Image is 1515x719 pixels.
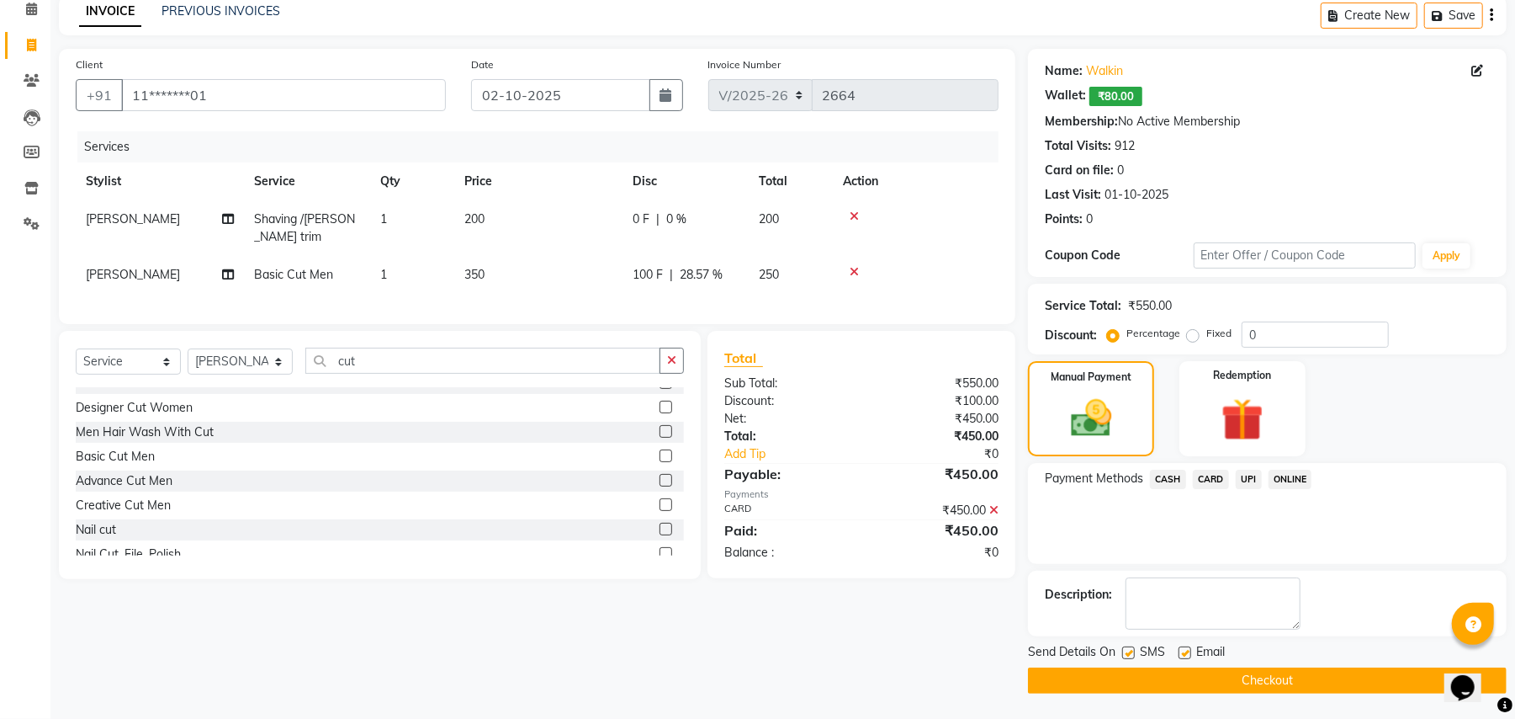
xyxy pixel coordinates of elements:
[244,162,370,200] th: Service
[254,267,333,282] span: Basic Cut Men
[861,410,1011,428] div: ₹450.00
[380,211,387,226] span: 1
[380,267,387,282] span: 1
[464,267,485,282] span: 350
[1321,3,1417,29] button: Create New
[833,162,999,200] th: Action
[76,497,171,514] div: Creative Cut Men
[1051,370,1131,385] label: Manual Payment
[861,520,1011,541] div: ₹450.00
[712,428,861,445] div: Total:
[1104,186,1168,204] div: 01-10-2025
[1045,297,1121,315] div: Service Total:
[121,79,446,111] input: Search by Name/Mobile/Email/Code
[454,162,622,200] th: Price
[76,399,193,417] div: Designer Cut Women
[1193,470,1229,489] span: CARD
[1045,87,1086,106] div: Wallet:
[1045,186,1101,204] div: Last Visit:
[666,210,686,228] span: 0 %
[1269,470,1312,489] span: ONLINE
[759,267,779,282] span: 250
[1028,668,1507,694] button: Checkout
[724,487,999,502] div: Payments
[86,267,180,282] span: [PERSON_NAME]
[656,210,660,228] span: |
[76,521,116,539] div: Nail cut
[1086,62,1123,80] a: Walkin
[1086,210,1093,228] div: 0
[712,410,861,428] div: Net:
[76,423,214,441] div: Men Hair Wash With Cut
[1236,470,1262,489] span: UPI
[76,546,181,563] div: Nail Cut ,File, Polish
[712,464,861,484] div: Payable:
[76,162,244,200] th: Stylist
[1126,326,1180,341] label: Percentage
[712,520,861,541] div: Paid:
[1028,643,1115,664] span: Send Details On
[1115,137,1135,155] div: 912
[1045,210,1083,228] div: Points:
[861,544,1011,562] div: ₹0
[712,445,887,463] a: Add Tip
[633,266,663,284] span: 100 F
[1150,470,1186,489] span: CASH
[1206,326,1232,341] label: Fixed
[1045,247,1193,264] div: Coupon Code
[1045,470,1143,487] span: Payment Methods
[712,502,861,519] div: CARD
[76,57,103,72] label: Client
[471,57,494,72] label: Date
[670,266,673,284] span: |
[712,375,861,392] div: Sub Total:
[1045,137,1111,155] div: Total Visits:
[464,211,485,226] span: 200
[861,464,1011,484] div: ₹450.00
[76,472,172,490] div: Advance Cut Men
[1140,643,1165,664] span: SMS
[759,211,779,226] span: 200
[1045,586,1112,604] div: Description:
[1422,243,1470,269] button: Apply
[680,266,723,284] span: 28.57 %
[724,349,763,367] span: Total
[887,445,1011,463] div: ₹0
[1194,242,1416,269] input: Enter Offer / Coupon Code
[708,57,781,72] label: Invoice Number
[1058,395,1125,442] img: _cash.svg
[162,3,280,19] a: PREVIOUS INVOICES
[1196,643,1225,664] span: Email
[1089,87,1142,106] span: ₹80.00
[1128,297,1172,315] div: ₹550.00
[76,448,155,466] div: Basic Cut Men
[86,211,180,226] span: [PERSON_NAME]
[861,392,1011,410] div: ₹100.00
[633,210,649,228] span: 0 F
[1444,652,1498,702] iframe: chat widget
[76,79,123,111] button: +91
[1045,113,1490,130] div: No Active Membership
[712,392,861,410] div: Discount:
[712,544,861,562] div: Balance :
[1117,162,1124,179] div: 0
[749,162,833,200] th: Total
[77,131,1011,162] div: Services
[305,348,660,374] input: Search or Scan
[1045,113,1118,130] div: Membership:
[622,162,749,200] th: Disc
[1045,62,1083,80] div: Name:
[370,162,454,200] th: Qty
[1045,162,1114,179] div: Card on file:
[1424,3,1483,29] button: Save
[861,375,1011,392] div: ₹550.00
[861,502,1011,519] div: ₹450.00
[861,428,1011,445] div: ₹450.00
[254,211,355,244] span: Shaving /[PERSON_NAME] trim
[1208,393,1277,446] img: _gift.svg
[1045,327,1097,344] div: Discount:
[1213,368,1271,383] label: Redemption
